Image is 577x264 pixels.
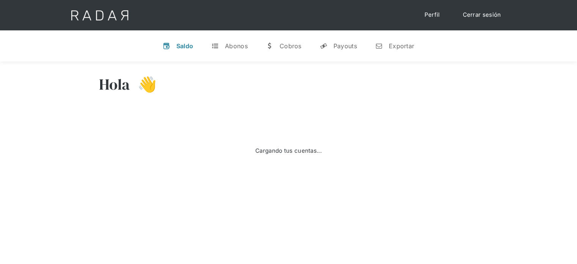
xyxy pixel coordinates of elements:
div: n [375,42,383,50]
div: t [211,42,219,50]
div: Cobros [280,42,302,50]
h3: 👋 [130,75,157,94]
div: Saldo [176,42,193,50]
div: Abonos [225,42,248,50]
div: Exportar [389,42,414,50]
div: v [163,42,170,50]
h3: Hola [99,75,130,94]
a: Cerrar sesión [455,8,509,22]
div: y [320,42,327,50]
div: Cargando tus cuentas... [255,147,322,155]
div: Payouts [333,42,357,50]
a: Perfil [417,8,448,22]
div: w [266,42,274,50]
